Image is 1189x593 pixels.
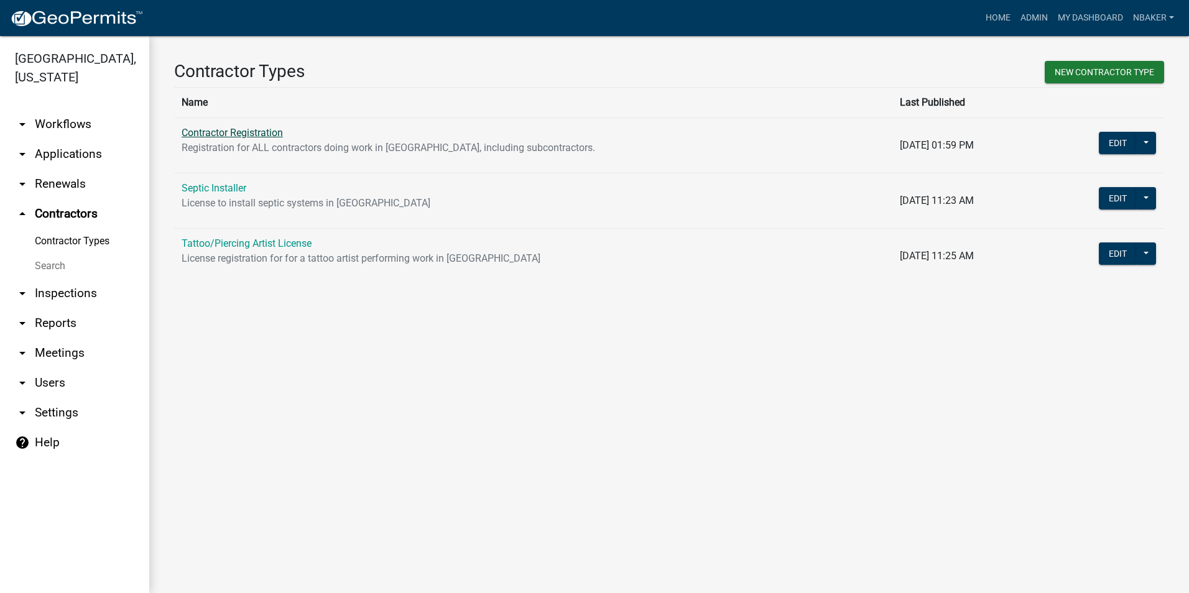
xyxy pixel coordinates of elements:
button: Edit [1099,132,1137,154]
i: arrow_drop_down [15,375,30,390]
button: New Contractor Type [1045,61,1164,83]
i: arrow_drop_down [15,405,30,420]
button: Edit [1099,242,1137,265]
a: Contractor Registration [182,127,283,139]
i: arrow_drop_down [15,147,30,162]
a: Home [981,6,1016,30]
p: Registration for ALL contractors doing work in [GEOGRAPHIC_DATA], including subcontractors. [182,140,885,155]
span: [DATE] 11:23 AM [900,195,974,206]
i: arrow_drop_up [15,206,30,221]
a: My Dashboard [1053,6,1128,30]
i: arrow_drop_down [15,177,30,191]
a: Admin [1016,6,1053,30]
span: [DATE] 11:25 AM [900,250,974,262]
i: arrow_drop_down [15,346,30,361]
button: Edit [1099,187,1137,209]
i: help [15,435,30,450]
a: nbaker [1128,6,1179,30]
th: Name [174,87,892,117]
a: Septic Installer [182,182,246,194]
i: arrow_drop_down [15,117,30,132]
a: Tattoo/Piercing Artist License [182,237,312,249]
i: arrow_drop_down [15,316,30,331]
span: [DATE] 01:59 PM [900,139,974,151]
th: Last Published [892,87,1042,117]
h3: Contractor Types [174,61,660,82]
p: License registration for for a tattoo artist performing work in [GEOGRAPHIC_DATA] [182,251,885,266]
i: arrow_drop_down [15,286,30,301]
p: License to install septic systems in [GEOGRAPHIC_DATA] [182,196,885,211]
